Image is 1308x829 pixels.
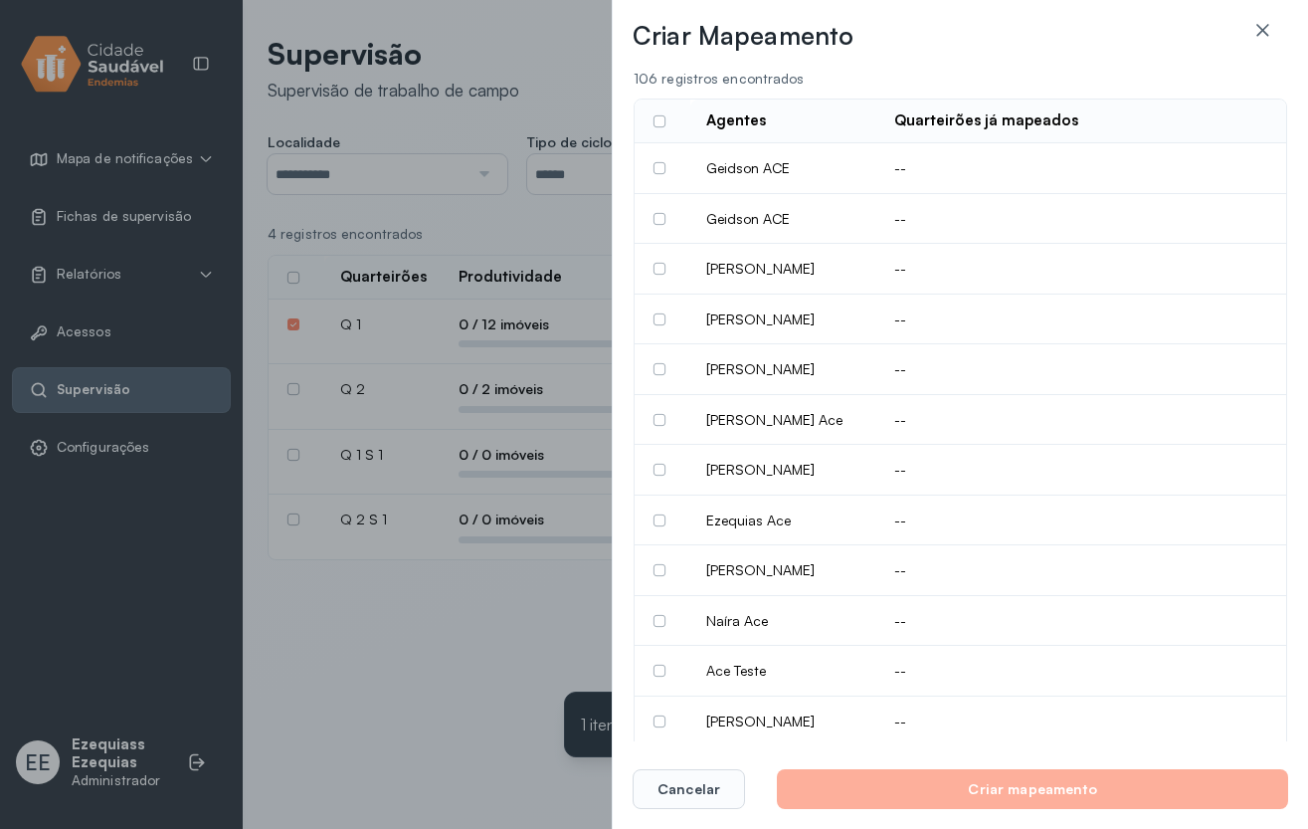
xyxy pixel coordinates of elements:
[690,395,878,446] td: [PERSON_NAME] Ace
[690,496,878,546] td: Ezequias Ace
[690,194,878,245] td: Geidson ACE
[690,344,878,395] td: [PERSON_NAME]
[633,20,853,52] h3: Criar Mapeamento
[706,111,766,130] div: Agentes
[894,210,1270,228] div: --
[690,244,878,295] td: [PERSON_NAME]
[690,545,878,596] td: [PERSON_NAME]
[894,512,1270,529] div: --
[690,445,878,496] td: [PERSON_NAME]
[690,143,878,194] td: Geidson ACE
[894,561,1270,579] div: --
[894,360,1270,378] div: --
[894,111,1078,130] div: Quarteirões já mapeados
[894,260,1270,278] div: --
[894,311,1270,328] div: --
[690,295,878,345] td: [PERSON_NAME]
[894,461,1270,479] div: --
[634,71,1271,88] div: 106 registros encontrados
[894,159,1270,177] div: --
[894,411,1270,429] div: --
